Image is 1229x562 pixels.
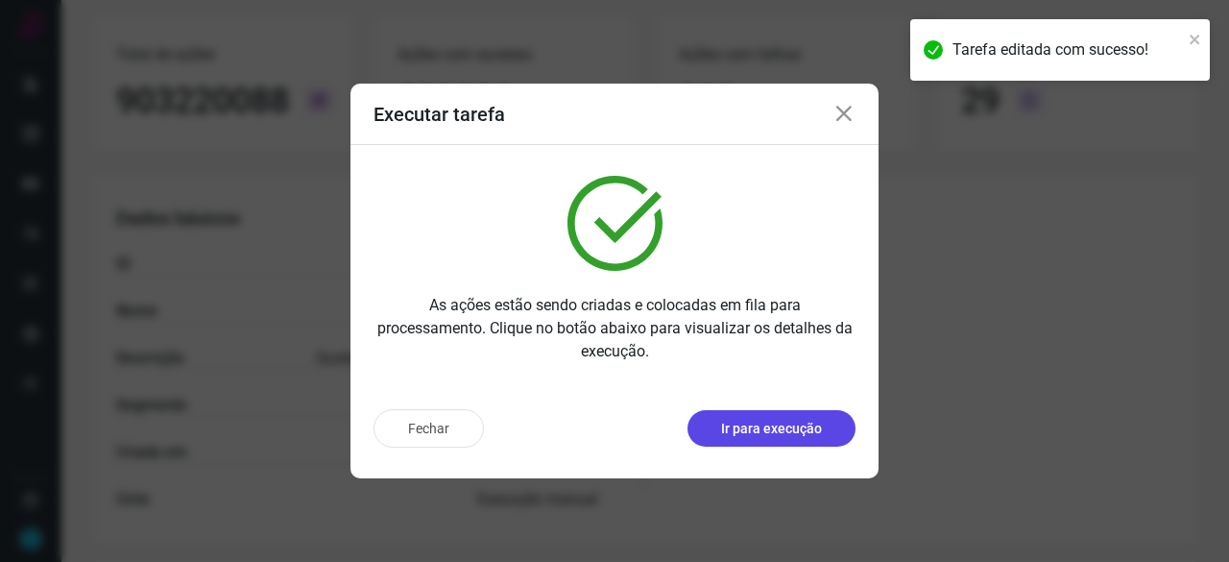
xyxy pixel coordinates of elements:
[374,103,505,126] h3: Executar tarefa
[687,410,855,447] button: Ir para execução
[567,176,663,271] img: verified.svg
[721,419,822,439] p: Ir para execução
[952,38,1183,61] div: Tarefa editada com sucesso!
[1189,27,1202,50] button: close
[374,294,855,363] p: As ações estão sendo criadas e colocadas em fila para processamento. Clique no botão abaixo para ...
[374,409,484,448] button: Fechar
